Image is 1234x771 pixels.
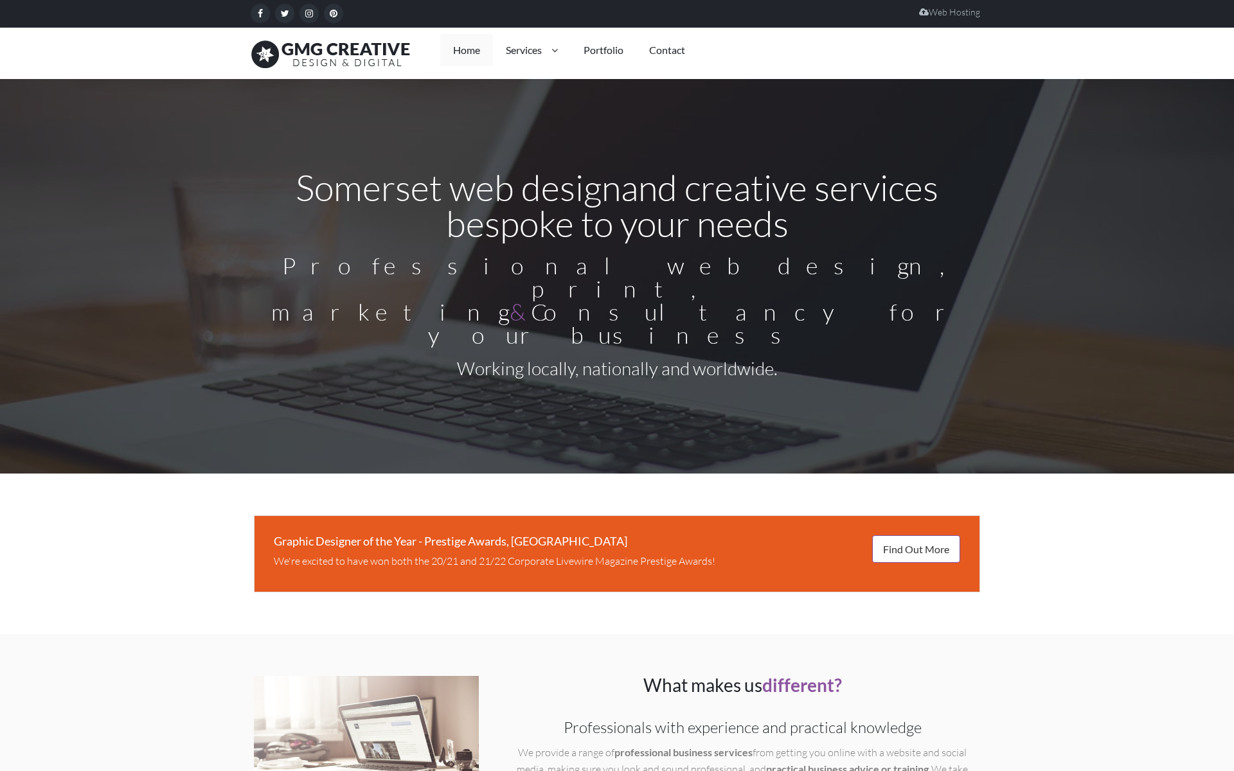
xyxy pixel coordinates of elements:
[274,535,960,547] h6: Graphic Designer of the Year - Prestige Awards, [GEOGRAPHIC_DATA]
[254,169,980,241] h1: and creative services bespoke to your needs
[514,720,970,735] h3: Professionals with experience and practical knowledge
[872,535,960,563] a: Find Out More
[762,674,842,696] strong: different?
[614,746,753,758] strong: professional business services
[254,359,980,377] h4: Working locally, nationally and worldwide.
[505,676,980,694] h4: What makes us
[636,34,698,66] a: Contact
[254,254,980,346] h2: Professional web design, print, marketing Consultancy for your business
[251,34,411,73] img: Give Me Gimmicks logo
[493,34,571,66] a: Services
[510,297,531,326] span: &
[440,34,493,66] a: Home
[274,553,960,569] p: We're excited to have won both the 20/21 and 21/22 Corporate Livewire Magazine Prestige Awards!
[296,165,621,209] span: Somerset web design
[571,34,636,66] a: Portfolio
[919,6,980,17] a: Web Hosting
